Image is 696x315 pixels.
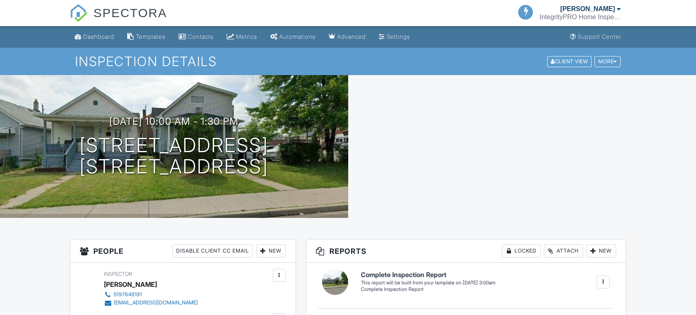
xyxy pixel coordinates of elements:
div: Disable Client CC Email [172,244,253,257]
a: Client View [546,58,594,64]
div: [EMAIL_ADDRESS][DOMAIN_NAME] [114,299,198,306]
div: Advanced [337,33,366,40]
div: Automations [279,33,316,40]
div: Attach [544,244,583,257]
div: Client View [547,56,592,67]
div: More [594,56,621,67]
a: Support Center [567,29,625,44]
span: Inspector [104,271,132,277]
h3: Reports [306,240,626,263]
h1: Inspection Details [75,54,621,69]
div: Complete Inspection Report [361,286,495,293]
div: Contacts [188,33,214,40]
div: [PERSON_NAME] [104,278,157,291]
a: Templates [124,29,169,44]
a: Settings [376,29,413,44]
h6: Complete Inspection Report [361,271,495,279]
div: 5197848191 [114,291,142,298]
a: 5197848191 [104,291,198,299]
a: SPECTORA [70,12,167,27]
img: The Best Home Inspection Software - Spectora [70,4,88,22]
h3: People [70,240,296,263]
a: Dashboard [71,29,117,44]
a: Advanced [325,29,369,44]
div: New [586,244,616,257]
div: This report will be built from your template on [DATE] 3:00am [361,280,495,286]
span: SPECTORA [93,4,167,21]
div: Locked [502,244,541,257]
div: [PERSON_NAME] [560,5,615,13]
div: Dashboard [83,33,114,40]
a: [EMAIL_ADDRESS][DOMAIN_NAME] [104,299,198,307]
h3: [DATE] 10:00 am - 1:30 pm [109,116,239,127]
a: Automations (Basic) [267,29,319,44]
div: Settings [387,33,410,40]
div: Support Center [578,33,621,40]
div: Templates [136,33,166,40]
a: Contacts [175,29,217,44]
div: New [256,244,286,257]
a: Metrics [223,29,261,44]
h1: [STREET_ADDRESS] [STREET_ADDRESS] [80,135,268,178]
div: Metrics [236,33,257,40]
div: IntegrityPRO Home Inspections [539,13,621,21]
